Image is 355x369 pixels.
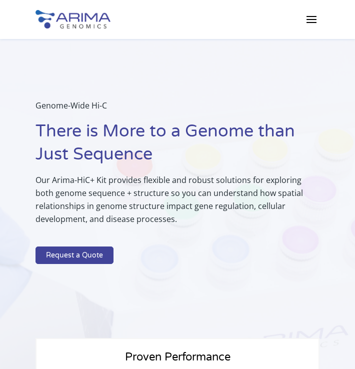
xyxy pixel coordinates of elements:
[125,350,230,363] span: Proven Performance
[35,10,110,28] img: Arima-Genomics-logo
[35,120,319,173] h1: There is More to a Genome than Just Sequence
[35,173,319,233] p: Our Arima-HiC+ Kit provides flexible and robust solutions for exploring both genome sequence + st...
[35,246,113,264] a: Request a Quote
[35,99,319,120] p: Genome-Wide Hi-C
